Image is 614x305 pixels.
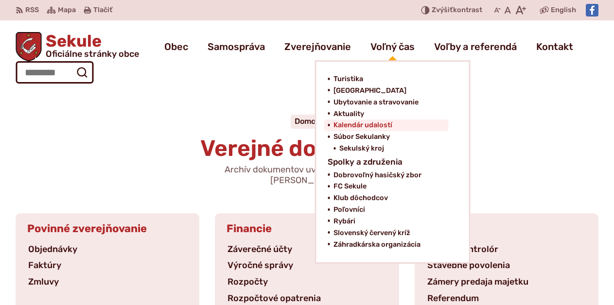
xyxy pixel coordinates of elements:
[370,33,415,60] a: Voľný čas
[426,260,511,271] a: Stavebné povolenia
[586,4,598,17] img: Prejsť na Facebook stránku
[200,135,414,162] span: Verejné dokumenty
[333,239,444,251] a: Záhradkárska organizácia
[333,181,367,192] span: FC Sekule
[333,73,363,85] span: Turistika
[284,33,351,60] a: Zverejňovanie
[339,143,384,154] span: Sekulský kroj
[333,216,444,227] a: Rybári
[46,50,139,58] span: Oficiálne stránky obce
[536,33,573,60] a: Kontakt
[333,239,421,251] span: Záhradkárska organizácia
[426,293,480,304] a: Referendum
[333,192,388,204] span: Klub dôchodcov
[333,204,444,216] a: Poľovníci
[333,85,444,97] a: [GEOGRAPHIC_DATA]
[227,276,269,287] a: Rozpočty
[339,143,450,154] a: Sekulský kroj
[333,108,444,120] a: Aktuality
[333,108,364,120] span: Aktuality
[333,204,365,216] span: Poľovníci
[333,119,444,131] a: Kalendár udalostí
[227,260,294,271] a: Výročné správy
[333,119,392,131] span: Kalendár udalostí
[333,131,444,143] a: Súbor Sekulanky
[208,33,265,60] a: Samospráva
[27,244,78,254] a: Objednávky
[328,154,433,169] a: Spolky a združenia
[93,6,112,15] span: Tlačiť
[25,4,39,16] span: RSS
[16,32,42,61] img: Prejsť na domovskú stránku
[333,227,444,239] a: Slovenský červený kríž
[426,244,499,254] a: Hlavný kontrolór
[227,244,293,254] a: Záverečné účty
[58,4,76,16] span: Mapa
[27,260,62,271] a: Faktúry
[328,154,403,169] span: Spolky a združenia
[333,216,355,227] span: Rybári
[164,33,188,60] a: Obec
[27,276,60,287] a: Zmluvy
[333,73,444,85] a: Turistika
[333,85,406,97] span: [GEOGRAPHIC_DATA]
[549,4,578,16] a: English
[215,213,399,242] h3: Financie
[415,213,598,242] h3: Rôzne
[432,6,453,14] span: Zvýšiť
[434,33,517,60] a: Voľby a referendá
[333,169,444,181] a: Dobrovoľný hasičský zbor
[333,97,419,108] span: Ubytovanie a stravovanie
[333,181,444,192] a: FC Sekule
[333,192,444,204] a: Klub dôchodcov
[191,165,424,186] p: Archív dokumentov uverejnených obcou [PERSON_NAME].
[333,169,421,181] span: Dobrovoľný hasičský zbor
[16,32,139,61] a: Logo Sekule, prejsť na domovskú stránku.
[227,293,322,304] a: Rozpočtové opatrenia
[333,97,444,108] a: Ubytovanie a stravovanie
[333,227,410,239] span: Slovenský červený kríž
[295,117,320,126] a: Domov
[551,4,576,16] span: English
[42,33,139,58] span: Sekule
[333,131,390,143] span: Súbor Sekulanky
[426,276,529,287] a: Zámery predaja majetku
[432,6,482,15] span: kontrast
[16,213,199,242] h3: Povinné zverejňovanie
